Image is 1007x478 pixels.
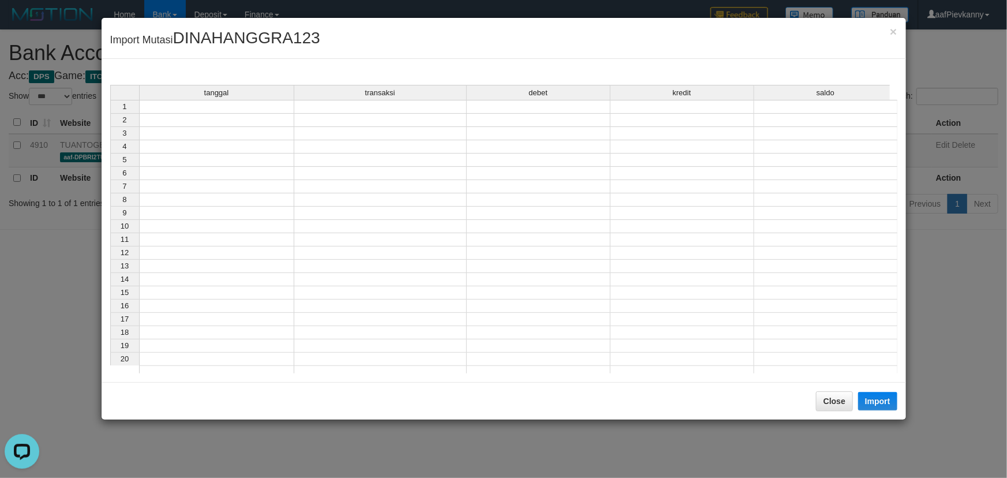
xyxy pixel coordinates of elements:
span: 13 [121,262,129,270]
span: 4 [122,142,126,151]
span: 15 [121,288,129,297]
span: 11 [121,235,129,244]
button: Open LiveChat chat widget [5,5,39,39]
span: transaksi [365,89,395,97]
span: Import Mutasi [110,34,320,46]
span: tanggal [204,89,229,97]
span: DINAHANGGRA123 [173,29,320,47]
span: 16 [121,301,129,310]
button: Close [816,391,853,411]
span: 2 [122,115,126,124]
span: 20 [121,354,129,363]
span: 5 [122,155,126,164]
button: Close [890,25,897,38]
span: 9 [122,208,126,217]
span: debet [529,89,548,97]
span: 18 [121,328,129,337]
th: Select whole grid [110,85,139,100]
span: 6 [122,169,126,177]
span: 7 [122,182,126,191]
span: × [890,25,897,38]
span: 19 [121,341,129,350]
span: 1 [122,102,126,111]
span: 12 [121,248,129,257]
span: 8 [122,195,126,204]
button: Import [858,392,897,410]
span: 17 [121,315,129,323]
span: saldo [817,89,834,97]
span: kredit [673,89,691,97]
span: 3 [122,129,126,137]
span: 14 [121,275,129,283]
span: 10 [121,222,129,230]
